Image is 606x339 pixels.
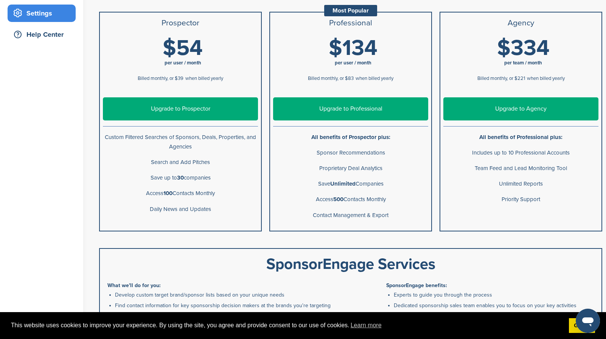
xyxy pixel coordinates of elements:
[576,309,600,333] iframe: Button to launch messaging window
[333,196,343,203] b: 500
[163,190,172,197] b: 100
[103,189,258,198] p: Access Contacts Monthly
[329,35,378,61] span: $134
[308,75,354,81] span: Billed monthly, or $83
[356,75,393,81] span: when billed yearly
[273,179,428,189] p: Save Companies
[273,97,428,120] a: Upgrade to Professional
[273,164,428,173] p: Proprietary Deal Analytics
[103,133,258,152] p: Custom Filtered Searches of Sponsors, Deals, Properties, and Agencies
[477,75,525,81] span: Billed monthly, or $221
[103,205,258,214] p: Daily News and Updates
[443,148,598,158] p: Includes up to 10 Professional Accounts
[443,97,598,120] a: Upgrade to Agency
[350,320,383,331] a: learn more about cookies
[479,134,562,141] b: All benefits of Professional plus:
[443,164,598,173] p: Team Feed and Lead Monitoring Tool
[138,75,183,81] span: Billed monthly, or $39
[394,302,594,309] li: Dedicated sponsorship sales team enables you to focus on your key activities
[103,19,258,28] h3: Prospector
[386,282,447,289] b: SponsorEngage benefits:
[115,291,348,299] li: Develop custom target brand/sponsor lists based on your unique needs
[504,60,542,66] span: per team / month
[11,6,76,20] div: Settings
[497,35,550,61] span: $334
[443,195,598,204] p: Priority Support
[273,19,428,28] h3: Professional
[324,5,377,16] div: Most Popular
[443,179,598,189] p: Unlimited Reports
[273,211,428,220] p: Contact Management & Export
[273,148,428,158] p: Sponsor Recommendations
[311,134,390,141] b: All benefits of Prospector plus:
[8,5,76,22] a: Settings
[103,97,258,120] a: Upgrade to Prospector
[107,282,161,289] b: What we'll do for you:
[103,173,258,183] p: Save up to companies
[330,180,356,187] b: Unlimited
[11,320,563,331] span: This website uses cookies to improve your experience. By using the site, you agree and provide co...
[8,26,76,43] a: Help Center
[335,60,371,66] span: per user / month
[177,174,184,181] b: 30
[443,19,598,28] h3: Agency
[107,256,594,272] div: SponsorEngage Services
[163,35,203,61] span: $54
[185,75,223,81] span: when billed yearly
[11,28,76,41] div: Help Center
[273,195,428,204] p: Access Contacts Monthly
[103,158,258,167] p: Search and Add Pitches
[394,291,594,299] li: Experts to guide you through the process
[569,318,595,333] a: dismiss cookie message
[165,60,201,66] span: per user / month
[115,302,348,309] li: Find contact information for key sponsorship decision makers at the brands you're targeting
[527,75,565,81] span: when billed yearly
